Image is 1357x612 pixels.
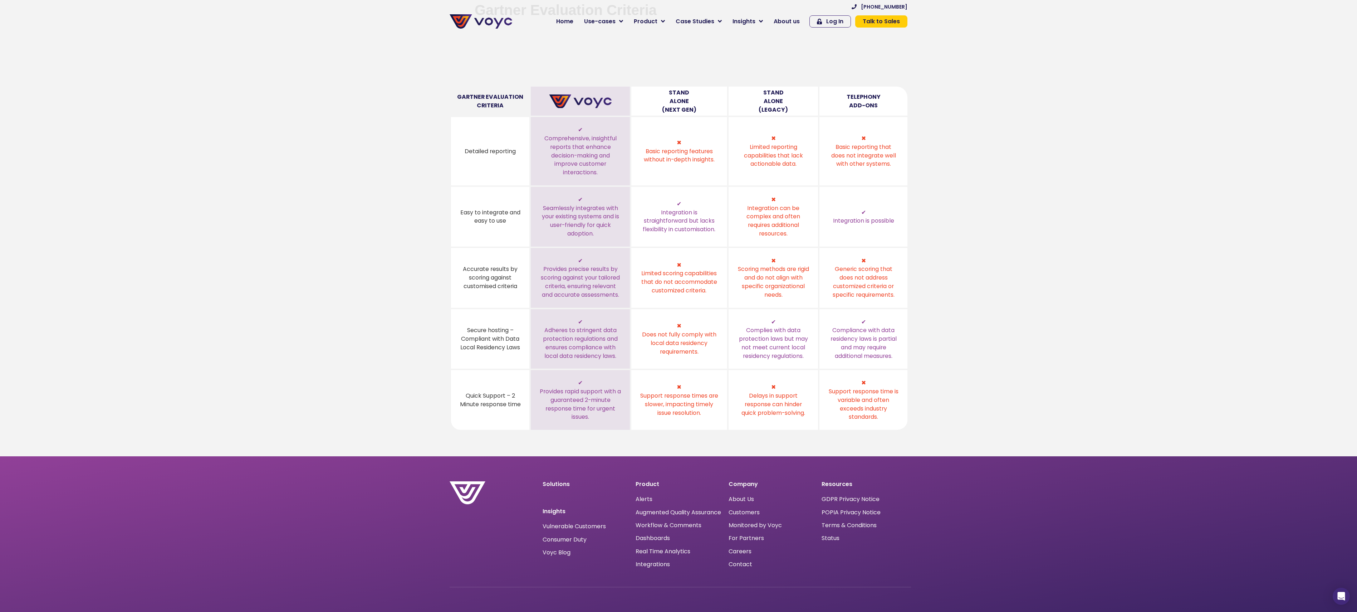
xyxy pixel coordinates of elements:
a: Home [551,14,579,29]
span: ✔ Integration is possible [833,208,894,225]
a: Case Studies [670,14,727,29]
span: ✖ Limited scoring capabilities that do not accommodate customized criteria. [641,261,717,295]
span: ✔ Provides rapid support with a guaranteed 2-minute response time for urgent issues. [540,379,621,421]
span: ✖ Delays in support response can hinder quick problem-solving. [741,383,805,417]
a: Talk to Sales [855,15,907,28]
img: cropped-voyc-full-logo.png [549,94,612,108]
img: voyc-full-logo [450,14,512,29]
a: Consumer Duty [543,537,587,543]
span: ✖ Integration can be complex and often requires additional resources. [746,195,800,238]
span: Log In [826,19,843,24]
span: ✔ Comprehensive, insightful reports that enhance decision-making and improve customer interactions. [544,126,617,176]
span: Insights [733,17,755,26]
span: ✖ Limited reporting capabilities that lack actionable data. [744,134,803,168]
div: Stand Alone (Next Gen) [662,88,696,114]
span: ✔ Integration is straightforward but lacks flexibility in customisation. [643,200,715,233]
a: Product [628,14,670,29]
div: Accurate results by scoring against customised criteria [460,265,521,290]
a: Use-cases [579,14,628,29]
div: Quick Support – 2 Minute response time [460,392,521,409]
p: Resources [822,481,907,487]
div: Open Intercom Messenger [1333,588,1350,605]
p: Product [636,481,721,487]
a: Insights [727,14,768,29]
span: Product [634,17,657,26]
span: ✔ Seamlessly integrates with your existing systems and is user-friendly for quick adoption. [542,195,619,238]
a: About us [768,14,805,29]
span: ✖ Generic scoring that does not address customized criteria or specific requirements. [833,257,895,299]
p: Company [729,481,814,487]
span: ✔ Adheres to stringent data protection regulations and ensures compliance with local data residen... [543,318,618,360]
div: Gartner Evaluation Criteria [453,93,528,110]
a: Augmented Quality Assurance [636,509,721,516]
span: ✖ Basic reporting that does not integrate well with other systems. [831,134,896,168]
a: Solutions [543,480,570,488]
span: ✖ Basic reporting features without in-depth insights. [644,139,715,164]
span: ✖ Scoring methods are rigid and do not align with specific organizational needs. [738,257,809,299]
div: Detailed reporting [465,147,516,156]
span: ✖ Support response times are slower, impacting timely issue resolution. [640,383,718,417]
span: About us [774,17,800,26]
span: Home [556,17,573,26]
span: [PHONE_NUMBER] [861,4,907,9]
div: Telephony Add-Ons [847,93,881,110]
div: Secure hosting – Compliant with Data Local Residency Laws [460,326,521,351]
span: ✖ Support response time is variable and often exceeds industry standards. [829,379,898,421]
div: Easy to integrate and easy to use [460,208,521,225]
div: Stand Alone (Legacy) [759,88,788,114]
span: ✖ Does not fully comply with local data residency requirements. [642,322,716,355]
span: ✔ Complies with data protection laws but may not meet current local residency regulations. [739,318,808,360]
span: Use-cases [584,17,616,26]
a: [PHONE_NUMBER] [852,4,907,9]
a: Log In [809,15,851,28]
span: ✔ Compliance with data residency laws is partial and may require additional measures. [831,318,897,360]
span: Case Studies [676,17,714,26]
a: Vulnerable Customers [543,524,606,529]
p: Insights [543,509,628,514]
span: ✔ Provides precise results by scoring against your tailored criteria, ensuring relevant and accur... [541,257,620,299]
span: Talk to Sales [863,19,900,24]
